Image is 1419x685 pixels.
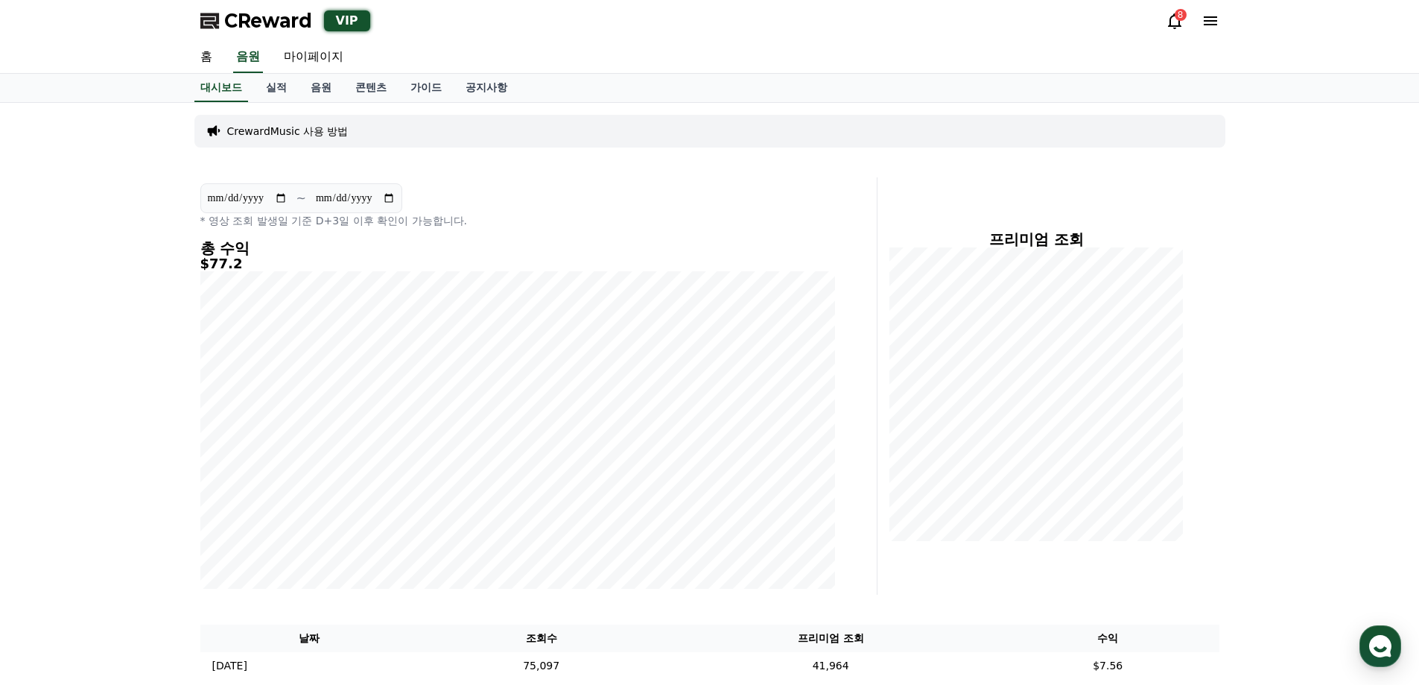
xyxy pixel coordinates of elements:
[1175,9,1187,21] div: 8
[324,10,370,31] div: VIP
[272,42,355,73] a: 마이페이지
[1166,12,1184,30] a: 8
[399,74,454,102] a: 가이드
[200,9,312,33] a: CReward
[997,652,1219,680] td: $7.56
[194,74,248,102] a: 대시보드
[200,213,835,228] p: * 영상 조회 발생일 기준 D+3일 이후 확인이 가능합니다.
[224,9,312,33] span: CReward
[418,652,664,680] td: 75,097
[188,42,224,73] a: 홈
[200,240,835,256] h4: 총 수익
[343,74,399,102] a: 콘텐츠
[200,256,835,271] h5: $77.2
[296,189,306,207] p: ~
[233,42,263,73] a: 음원
[454,74,519,102] a: 공지사항
[664,652,997,680] td: 41,964
[418,625,664,652] th: 조회수
[889,231,1184,247] h4: 프리미엄 조회
[212,658,247,674] p: [DATE]
[200,625,419,652] th: 날짜
[227,124,349,139] a: CrewardMusic 사용 방법
[997,625,1219,652] th: 수익
[254,74,299,102] a: 실적
[664,625,997,652] th: 프리미엄 조회
[299,74,343,102] a: 음원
